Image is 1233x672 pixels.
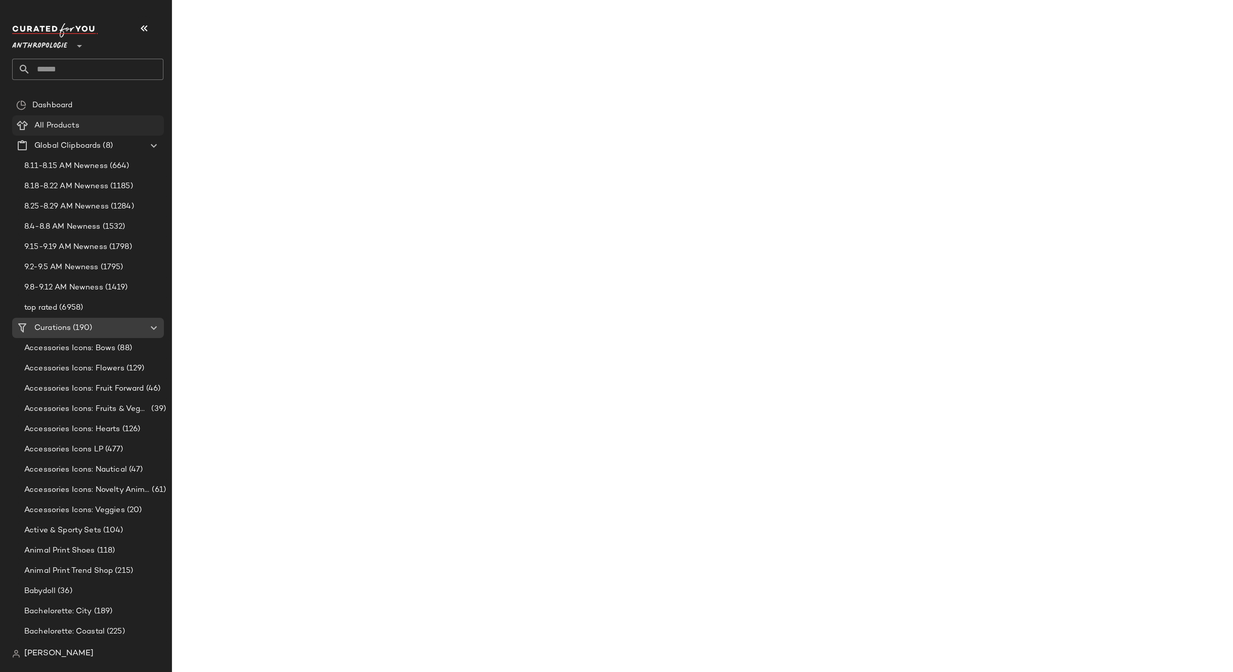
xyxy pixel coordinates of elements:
[24,424,120,435] span: Accessories Icons: Hearts
[127,464,143,476] span: (47)
[101,525,123,536] span: (104)
[32,100,72,111] span: Dashboard
[24,525,101,536] span: Active & Sporty Sets
[103,282,128,293] span: (1419)
[95,545,115,557] span: (118)
[150,484,166,496] span: (61)
[24,606,92,617] span: Bachelorette: City
[57,302,83,314] span: (6958)
[24,343,115,354] span: Accessories Icons: Bows
[24,363,124,374] span: Accessories Icons: Flowers
[34,140,101,152] span: Global Clipboards
[24,545,95,557] span: Animal Print Shoes
[99,262,123,273] span: (1795)
[12,650,20,658] img: svg%3e
[24,505,125,516] span: Accessories Icons: Veggies
[24,201,109,213] span: 8.25-8.29 AM Newness
[113,565,133,577] span: (215)
[24,464,127,476] span: Accessories Icons: Nautical
[120,424,141,435] span: (126)
[108,181,133,192] span: (1185)
[24,626,105,638] span: Bachelorette: Coastal
[144,383,161,395] span: (46)
[109,201,134,213] span: (1284)
[101,221,125,233] span: (1532)
[34,120,79,132] span: All Products
[24,241,107,253] span: 9.15-9.19 AM Newness
[125,505,142,516] span: (20)
[16,100,26,110] img: svg%3e
[24,181,108,192] span: 8.18-8.22 AM Newness
[24,585,56,597] span: Babydoll
[103,444,123,455] span: (477)
[107,241,132,253] span: (1798)
[105,626,125,638] span: (225)
[24,648,94,660] span: [PERSON_NAME]
[24,565,113,577] span: Animal Print Trend Shop
[108,160,130,172] span: (664)
[12,23,98,37] img: cfy_white_logo.C9jOOHJF.svg
[34,322,71,334] span: Curations
[24,403,149,415] span: Accessories Icons: Fruits & Veggies
[24,160,108,172] span: 8.11-8.15 AM Newness
[24,444,103,455] span: Accessories Icons LP
[149,403,166,415] span: (39)
[24,383,144,395] span: Accessories Icons: Fruit Forward
[24,221,101,233] span: 8.4-8.8 AM Newness
[24,262,99,273] span: 9.2-9.5 AM Newness
[56,585,72,597] span: (36)
[24,484,150,496] span: Accessories Icons: Novelty Animal
[101,140,112,152] span: (8)
[115,343,132,354] span: (88)
[124,363,145,374] span: (129)
[24,282,103,293] span: 9.8-9.12 AM Newness
[12,34,67,53] span: Anthropologie
[92,606,113,617] span: (189)
[71,322,92,334] span: (190)
[24,302,57,314] span: top rated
